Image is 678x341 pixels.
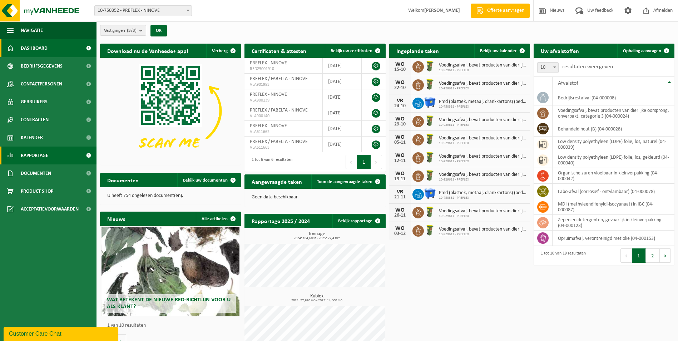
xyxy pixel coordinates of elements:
[393,67,407,72] div: 15-10
[107,193,234,198] p: U heeft 754 ongelezen document(en).
[439,68,526,73] span: 10-929611 - PREFLEX
[332,214,385,228] a: Bekijk rapportage
[248,294,385,302] h3: Kubiek
[104,25,137,36] span: Vestigingen
[311,174,385,189] a: Toon de aangevraagde taken
[250,98,317,103] span: VLA900139
[248,232,385,240] h3: Tonnage
[94,5,192,16] span: 10-750352 - PREFLEX - NINOVE
[393,80,407,85] div: WO
[439,81,526,87] span: Voedingsafval, bevat producten van dierlijke oorsprong, onverpakt, categorie 3
[393,122,407,127] div: 29-10
[323,74,362,89] td: [DATE]
[250,108,308,113] span: PREFLEX / FABELTA - NINOVE
[393,61,407,67] div: WO
[553,168,674,184] td: organische zuren vloeibaar in kleinverpakking (04-000042)
[424,188,436,200] img: WB-1100-HPE-BE-01
[393,104,407,109] div: 24-10
[424,133,436,145] img: WB-0060-HPE-GN-50
[248,154,292,170] div: 1 tot 6 van 6 resultaten
[250,92,287,97] span: PREFLEX - NINOVE
[439,141,526,145] span: 10-929611 - PREFLEX
[323,89,362,105] td: [DATE]
[21,57,63,75] span: Bedrijfsgegevens
[371,155,382,169] button: Next
[553,137,674,152] td: low density polyethyleen (LDPE) folie, los, naturel (04-000039)
[250,113,317,119] span: VLA900140
[100,25,146,36] button: Vestigingen(3/3)
[553,105,674,121] td: voedingsafval, bevat producten van dierlijke oorsprong, onverpakt, categorie 3 (04-000024)
[393,207,407,213] div: WO
[393,140,407,145] div: 05-11
[424,115,436,127] img: WB-0060-HPE-GN-50
[393,177,407,182] div: 19-11
[553,90,674,105] td: bedrijfsrestafval (04-000008)
[248,299,385,302] span: 2024: 27,920 m3 - 2025: 14,600 m3
[623,49,661,53] span: Ophaling aanvragen
[21,39,48,57] span: Dashboard
[424,78,436,90] img: WB-0060-HPE-GN-50
[439,172,526,178] span: Voedingsafval, bevat producten van dierlijke oorsprong, onverpakt, categorie 3
[480,49,517,53] span: Bekijk uw kalender
[100,173,146,187] h2: Documenten
[439,227,526,232] span: Voedingsafval, bevat producten van dierlijke oorsprong, onverpakt, categorie 3
[21,93,48,111] span: Gebruikers
[183,178,228,183] span: Bekijk uw documenten
[660,248,671,263] button: Next
[206,44,240,58] button: Verberg
[439,190,526,196] span: Pmd (plastiek, metaal, drankkartons) (bedrijven)
[244,174,309,188] h2: Aangevraagde taken
[150,25,167,36] button: OK
[439,178,526,182] span: 10-929611 - PREFLEX
[250,82,317,88] span: VLA901983
[393,158,407,163] div: 12-11
[393,134,407,140] div: WO
[439,208,526,214] span: Voedingsafval, bevat producten van dierlijke oorsprong, onverpakt, categorie 3
[439,159,526,164] span: 10-929611 - PREFLEX
[424,206,436,218] img: WB-0060-HPE-GN-50
[250,129,317,135] span: VLA611662
[562,64,613,70] label: resultaten weergeven
[439,196,526,200] span: 10-750352 - PREFLEX
[538,63,558,73] span: 10
[617,44,674,58] a: Ophaling aanvragen
[474,44,529,58] a: Bekijk uw kalender
[21,164,51,182] span: Documenten
[100,212,132,226] h2: Nieuws
[21,111,49,129] span: Contracten
[102,227,239,316] a: Wat betekent de nieuwe RED-richtlijn voor u als klant?
[212,49,228,53] span: Verberg
[196,212,240,226] a: Alle artikelen
[323,105,362,121] td: [DATE]
[553,231,674,246] td: opruimafval, verontreinigd met olie (04-000153)
[439,135,526,141] span: Voedingsafval, bevat producten van dierlijke oorsprong, onverpakt, categorie 3
[553,199,674,215] td: MDI (methyleendifenyldi-isocyanaat) in IBC (04-000087)
[244,44,313,58] h2: Certificaten & attesten
[439,154,526,159] span: Voedingsafval, bevat producten van dierlijke oorsprong, onverpakt, categorie 3
[537,62,559,73] span: 10
[646,248,660,263] button: 2
[250,123,287,129] span: PREFLEX - NINOVE
[439,87,526,91] span: 10-929611 - PREFLEX
[250,139,308,144] span: PREFLEX / FABELTA - NINOVE
[21,21,43,39] span: Navigatie
[393,195,407,200] div: 21-11
[21,200,79,218] span: Acceptatievoorwaarden
[248,237,385,240] span: 2024: 104,600 t - 2025: 77,430 t
[439,214,526,218] span: 10-929611 - PREFLEX
[553,121,674,137] td: behandeld hout (B) (04-000028)
[21,147,48,164] span: Rapportage
[4,325,119,341] iframe: chat widget
[389,44,446,58] h2: Ingeplande taken
[393,171,407,177] div: WO
[534,44,586,58] h2: Uw afvalstoffen
[323,137,362,152] td: [DATE]
[244,214,317,228] h2: Rapportage 2025 / 2024
[393,213,407,218] div: 26-11
[439,63,526,68] span: Voedingsafval, bevat producten van dierlijke oorsprong, onverpakt, categorie 3
[620,248,632,263] button: Previous
[21,129,43,147] span: Kalender
[21,182,53,200] span: Product Shop
[323,58,362,74] td: [DATE]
